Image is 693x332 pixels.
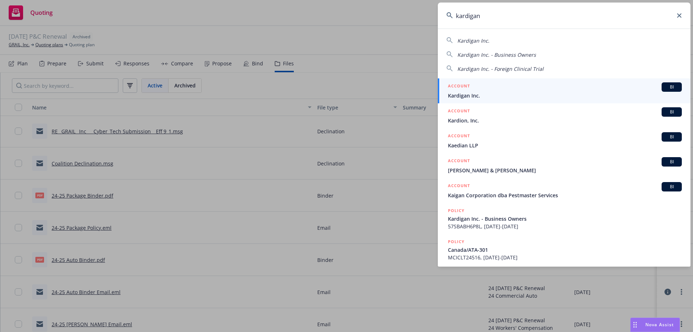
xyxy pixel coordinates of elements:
[631,318,640,332] div: Drag to move
[645,322,674,328] span: Nova Assist
[438,128,690,153] a: ACCOUNTBIKaedian LLP
[438,178,690,203] a: ACCOUNTBIKaigan Corporation dba Pestmaster Services
[664,84,679,90] span: BI
[438,103,690,128] a: ACCOUNTBIKardion, Inc.
[438,203,690,234] a: POLICYKardigan Inc. - Business Owners57SBABH6P8L, [DATE]-[DATE]
[664,159,679,165] span: BI
[438,234,690,265] a: POLICYCanada/ATA-301MCICLT24516, [DATE]-[DATE]
[448,182,470,191] h5: ACCOUNT
[457,65,544,72] span: Kardigan Inc. - Foreign Clinical Trial
[448,167,682,174] span: [PERSON_NAME] & [PERSON_NAME]
[448,117,682,124] span: Kardion, Inc.
[448,82,470,91] h5: ACCOUNT
[448,246,682,254] span: Canada/ATA-301
[438,78,690,103] a: ACCOUNTBIKardigan Inc.
[664,184,679,190] span: BI
[457,51,536,58] span: Kardigan Inc. - Business Owners
[448,223,682,230] span: 57SBABH6P8L, [DATE]-[DATE]
[448,92,682,99] span: Kardigan Inc.
[448,191,682,199] span: Kaigan Corporation dba Pestmaster Services
[448,142,682,149] span: Kaedian LLP
[438,3,690,29] input: Search...
[448,215,682,223] span: Kardigan Inc. - Business Owners
[664,134,679,140] span: BI
[448,157,470,166] h5: ACCOUNT
[457,37,489,44] span: Kardigan Inc.
[438,153,690,178] a: ACCOUNTBI[PERSON_NAME] & [PERSON_NAME]
[664,109,679,115] span: BI
[448,254,682,261] span: MCICLT24516, [DATE]-[DATE]
[630,318,680,332] button: Nova Assist
[448,207,465,214] h5: POLICY
[448,238,465,245] h5: POLICY
[448,132,470,141] h5: ACCOUNT
[448,107,470,116] h5: ACCOUNT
